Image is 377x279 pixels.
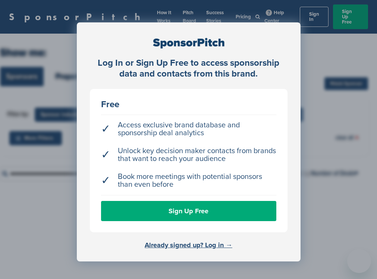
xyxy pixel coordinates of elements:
span: ✓ [101,125,110,133]
li: Book more meetings with potential sponsors than even before [101,169,276,192]
a: Already signed up? Log in → [145,241,232,249]
div: Log In or Sign Up Free to access sponsorship data and contacts from this brand. [90,58,288,80]
span: ✓ [101,151,110,159]
div: Free [101,100,276,109]
li: Access exclusive brand database and sponsorship deal analytics [101,118,276,141]
li: Unlock key decision maker contacts from brands that want to reach your audience [101,143,276,167]
a: Sign Up Free [101,201,276,221]
iframe: Button to launch messaging window [347,249,371,273]
span: ✓ [101,177,110,185]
